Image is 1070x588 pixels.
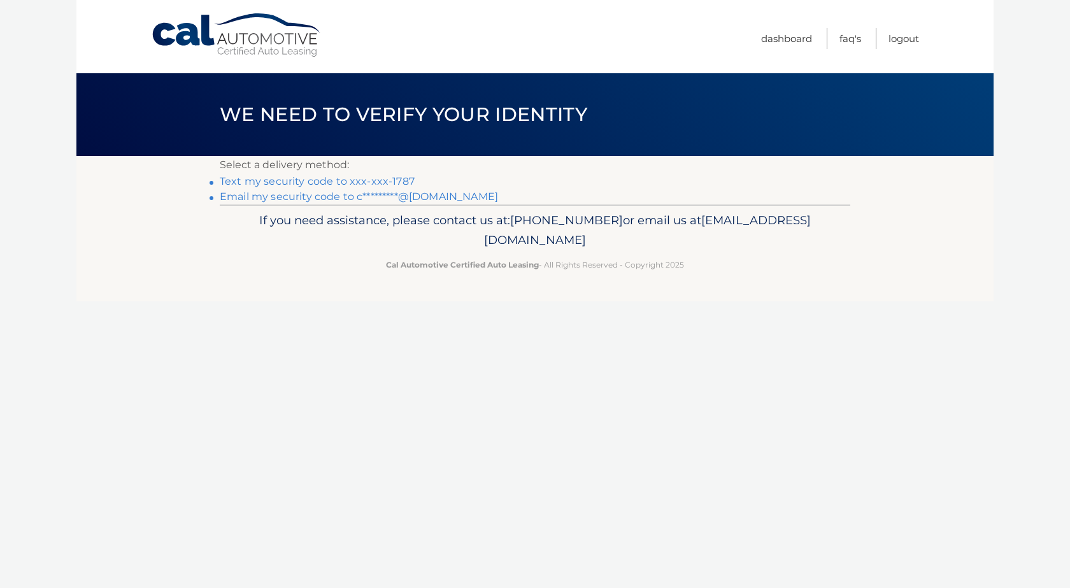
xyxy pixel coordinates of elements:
p: - All Rights Reserved - Copyright 2025 [228,258,842,271]
a: Text my security code to xxx-xxx-1787 [220,175,415,187]
a: Email my security code to c*********@[DOMAIN_NAME] [220,190,498,203]
a: Cal Automotive [151,13,323,58]
a: Logout [888,28,919,49]
a: FAQ's [839,28,861,49]
a: Dashboard [761,28,812,49]
p: Select a delivery method: [220,156,850,174]
strong: Cal Automotive Certified Auto Leasing [386,260,539,269]
p: If you need assistance, please contact us at: or email us at [228,210,842,251]
span: [PHONE_NUMBER] [510,213,623,227]
span: We need to verify your identity [220,103,587,126]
